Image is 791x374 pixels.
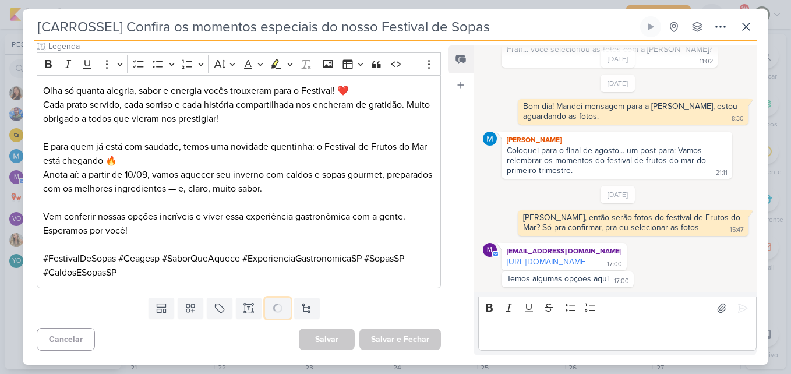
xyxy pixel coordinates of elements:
[523,213,743,232] div: [PERSON_NAME], então serão fotos do festival de Frutos do Mar? Só pra confirmar, pra eu seleciona...
[507,146,708,175] div: Coloquei para o final de agosto... um post para: Vamos relembrar os momentos do festival de fruto...
[483,132,497,146] img: MARIANA MIRANDA
[43,252,435,280] p: #FestivalDeSopas #Ceagesp #SaborQueAquece #ExperienciaGastronomicaSP #SopasSP #CaldosESopasSP
[732,114,744,124] div: 8:30
[607,260,622,269] div: 17:00
[523,101,740,121] div: Bom dia! Mandei mensagem para a [PERSON_NAME], estou aguardando as fotos.
[646,22,655,31] div: Ligar relógio
[478,297,757,319] div: Editor toolbar
[37,52,441,75] div: Editor toolbar
[478,319,757,351] div: Editor editing area: main
[700,57,713,66] div: 11:02
[46,40,441,52] input: Texto sem título
[37,328,95,351] button: Cancelar
[487,247,492,253] p: m
[716,168,728,178] div: 21:11
[507,44,712,64] div: Fran... você selecionou as fotos com a [PERSON_NAME]?
[507,257,587,267] a: [URL][DOMAIN_NAME]
[730,225,744,235] div: 15:47
[504,134,730,146] div: [PERSON_NAME]
[43,140,435,196] p: E para quem já está com saudade, temos uma novidade quentinha: o Festival de Frutos do Mar está c...
[43,210,435,238] p: Vem conferir nossas opções incríveis e viver essa experiência gastronômica com a gente. Esperamos...
[483,243,497,257] div: mlegnaioli@gmail.com
[43,84,435,126] p: Olha só quanta alegria, sabor e energia vocês trouxeram para o Festival! ❤️ Cada prato servido, c...
[614,277,629,286] div: 17:00
[37,75,441,289] div: Editor editing area: main
[34,16,638,37] input: Kard Sem Título
[504,245,624,257] div: [EMAIL_ADDRESS][DOMAIN_NAME]
[507,274,609,284] div: Temos algumas opçoes aqui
